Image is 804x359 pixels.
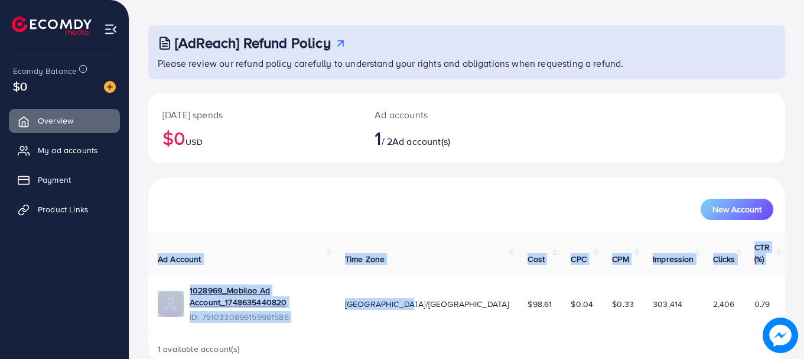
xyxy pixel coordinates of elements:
span: 0.79 [754,298,770,310]
span: USD [185,136,202,148]
span: Time Zone [345,253,385,265]
p: Please review our refund policy carefully to understand your rights and obligations when requesti... [158,56,778,70]
span: 303,414 [653,298,682,310]
span: Overview [38,115,73,127]
span: ID: 7510330896159981586 [190,311,326,323]
span: 2,406 [713,298,735,310]
span: My ad accounts [38,144,98,156]
p: Ad accounts [375,108,506,122]
a: 1028969_Mobiloo Ad Account_1748635440820 [190,284,326,309]
span: CPC [571,253,586,265]
a: Payment [9,168,120,192]
a: Overview [9,109,120,132]
span: $0.04 [571,298,593,310]
span: Clicks [713,253,735,265]
button: New Account [701,199,773,220]
img: ic-ads-acc.e4c84228.svg [158,291,184,317]
span: Ecomdy Balance [13,65,77,77]
span: CPM [612,253,629,265]
span: Ad account(s) [392,135,450,148]
span: 1 [375,124,381,151]
p: [DATE] spends [162,108,346,122]
h3: [AdReach] Refund Policy [175,34,331,51]
span: $0 [13,77,27,95]
img: image [763,318,798,352]
img: logo [12,17,92,35]
span: Payment [38,174,71,186]
span: 1 available account(s) [158,343,240,355]
a: My ad accounts [9,138,120,162]
span: Cost [528,253,545,265]
span: CTR (%) [754,241,770,265]
span: Product Links [38,203,89,215]
span: Impression [653,253,694,265]
h2: / 2 [375,127,506,149]
a: Product Links [9,198,120,221]
h2: $0 [162,127,346,149]
img: menu [104,22,118,36]
span: [GEOGRAPHIC_DATA]/[GEOGRAPHIC_DATA] [345,298,509,310]
span: New Account [712,205,761,214]
span: $0.33 [612,298,634,310]
span: Ad Account [158,253,201,265]
span: $98.61 [528,298,552,310]
img: image [104,81,116,93]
